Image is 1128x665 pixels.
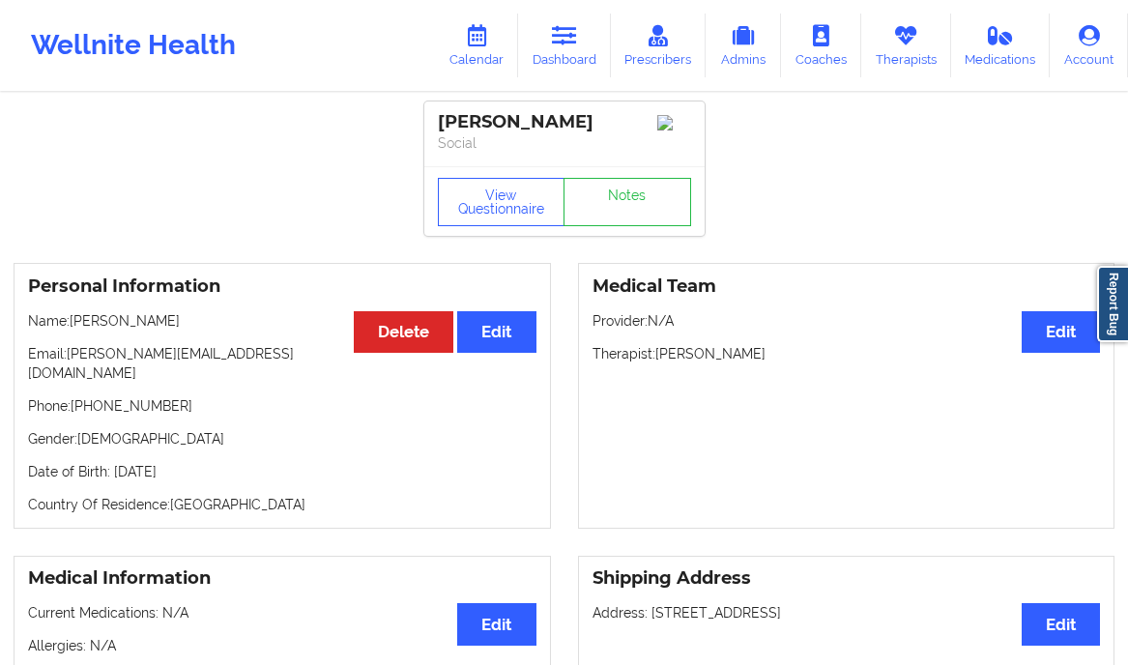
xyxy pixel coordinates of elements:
p: Name: [PERSON_NAME] [28,311,536,331]
p: Date of Birth: [DATE] [28,462,536,481]
p: Therapist: [PERSON_NAME] [593,344,1101,363]
button: Edit [457,311,535,353]
p: Allergies: N/A [28,636,536,655]
h3: Shipping Address [593,567,1101,590]
a: Prescribers [611,14,707,77]
p: Current Medications: N/A [28,603,536,622]
p: Phone: [PHONE_NUMBER] [28,396,536,416]
h3: Personal Information [28,275,536,298]
a: Dashboard [518,14,611,77]
p: Gender: [DEMOGRAPHIC_DATA] [28,429,536,448]
a: Coaches [781,14,861,77]
button: Delete [354,311,453,353]
img: Image%2Fplaceholer-image.png [657,115,691,130]
button: Edit [1022,603,1100,645]
a: Notes [564,178,691,226]
button: View Questionnaire [438,178,565,226]
button: Edit [457,603,535,645]
h3: Medical Information [28,567,536,590]
div: [PERSON_NAME] [438,111,691,133]
button: Edit [1022,311,1100,353]
p: Provider: N/A [593,311,1101,331]
h3: Medical Team [593,275,1101,298]
a: Calendar [435,14,518,77]
a: Report Bug [1097,266,1128,342]
p: Social [438,133,691,153]
p: Country Of Residence: [GEOGRAPHIC_DATA] [28,495,536,514]
p: Address: [STREET_ADDRESS] [593,603,1101,622]
a: Therapists [861,14,951,77]
a: Medications [951,14,1051,77]
a: Account [1050,14,1128,77]
a: Admins [706,14,781,77]
p: Email: [PERSON_NAME][EMAIL_ADDRESS][DOMAIN_NAME] [28,344,536,383]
